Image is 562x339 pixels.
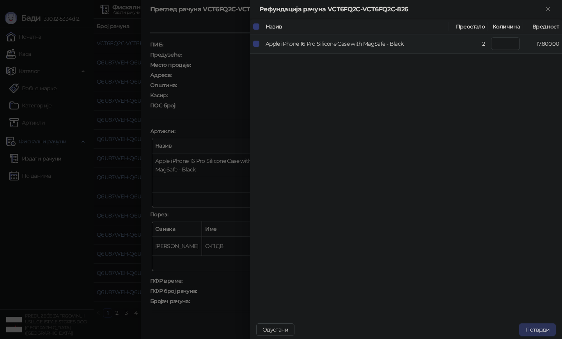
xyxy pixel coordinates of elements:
th: Вредност [523,19,562,34]
button: Одустани [256,323,294,336]
div: Рефундација рачуна VCT6FQ2C-VCT6FQ2C-826 [259,5,543,14]
td: Apple iPhone 16 Pro Silicone Case with MagSafe - Black [262,34,449,54]
th: Назив [262,19,449,34]
td: 17.800,00 [523,34,562,54]
button: Потврди [519,323,556,336]
button: Close [543,5,553,14]
td: 2 [449,34,488,54]
th: Количина [488,19,523,34]
th: Преостало [449,19,488,34]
